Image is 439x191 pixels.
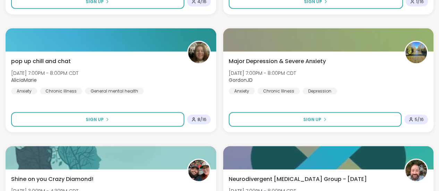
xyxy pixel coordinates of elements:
b: GordonJD [229,77,253,84]
span: Neurodivergent [MEDICAL_DATA] Group - [DATE] [229,175,367,183]
div: General mental health [85,88,144,95]
img: AliciaMarie [188,42,210,63]
span: 5 / 16 [415,117,424,122]
span: Shine on you Crazy Diamond! [11,175,93,183]
div: Anxiety [11,88,37,95]
span: Sign Up [86,116,104,123]
div: Chronic Illness [40,88,82,95]
span: Sign Up [303,116,321,123]
div: Depression [303,88,337,95]
button: Sign Up [11,112,184,127]
b: AliciaMarie [11,77,37,84]
div: Anxiety [229,88,255,95]
img: Dom_F [188,160,210,181]
div: Chronic Illness [258,88,300,95]
span: 8 / 16 [197,117,206,122]
span: [DATE] 7:00PM - 8:00PM CDT [229,70,296,77]
span: [DATE] 7:00PM - 8:00PM CDT [11,70,78,77]
span: pop up chill and chat [11,57,71,66]
button: Sign Up [229,112,402,127]
img: GordonJD [405,42,427,63]
img: Brian_L [405,160,427,181]
span: Major Depression & Severe Anxiety [229,57,326,66]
